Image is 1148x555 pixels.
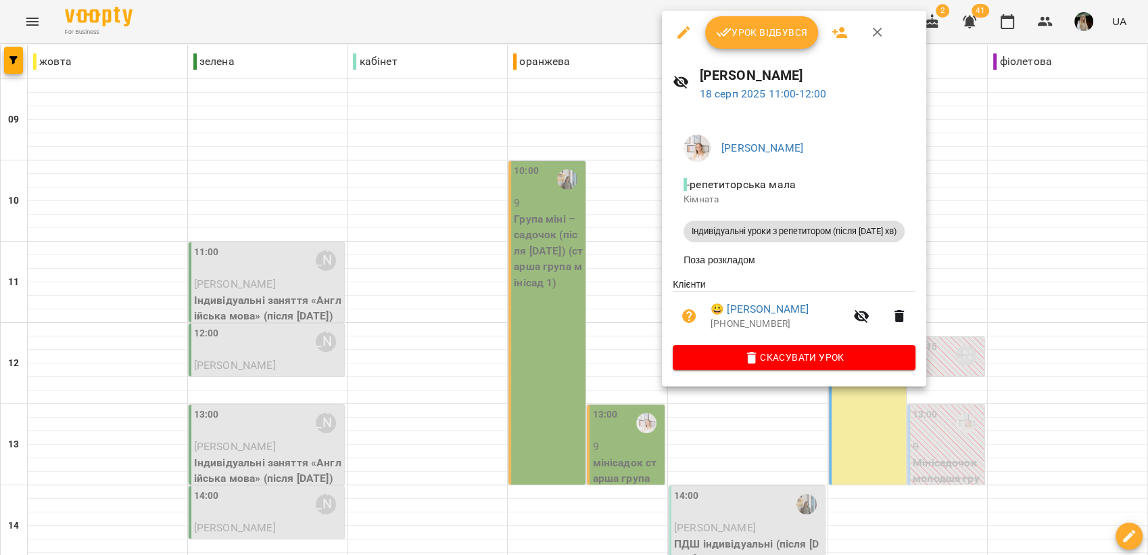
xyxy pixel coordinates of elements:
[673,277,915,345] ul: Клієнти
[684,135,711,162] img: c4161fbe6be98c1a7c96bb801e9bc1b7.jpg
[700,65,915,86] h6: [PERSON_NAME]
[700,87,827,100] a: 18 серп 2025 11:00-12:00
[705,16,819,49] button: Урок відбувся
[684,349,905,365] span: Скасувати Урок
[684,178,798,191] span: - репетиторська мала
[684,193,905,206] p: Кімната
[673,345,915,370] button: Скасувати Урок
[684,225,905,238] span: Індивідуальні уроки з репетитором (після [DATE] хв)
[721,141,803,154] a: [PERSON_NAME]
[711,317,845,331] p: [PHONE_NUMBER]
[711,301,809,317] a: 😀 [PERSON_NAME]
[716,24,808,41] span: Урок відбувся
[673,248,915,272] li: Поза розкладом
